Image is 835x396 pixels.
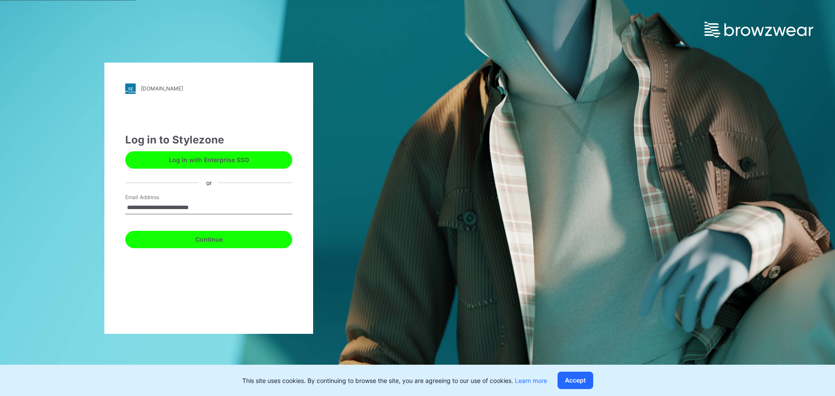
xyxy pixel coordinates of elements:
a: [DOMAIN_NAME] [125,83,292,94]
p: This site uses cookies. By continuing to browse the site, you are agreeing to our use of cookies. [242,376,547,385]
div: [DOMAIN_NAME] [141,85,183,92]
a: Learn more [515,377,547,384]
label: Email Address [125,193,186,201]
button: Continue [125,231,292,248]
img: browzwear-logo.e42bd6dac1945053ebaf764b6aa21510.svg [705,22,813,37]
div: Log in to Stylezone [125,132,292,148]
button: Log in with Enterprise SSO [125,151,292,169]
div: or [199,178,219,187]
button: Accept [558,372,593,389]
img: stylezone-logo.562084cfcfab977791bfbf7441f1a819.svg [125,83,136,94]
